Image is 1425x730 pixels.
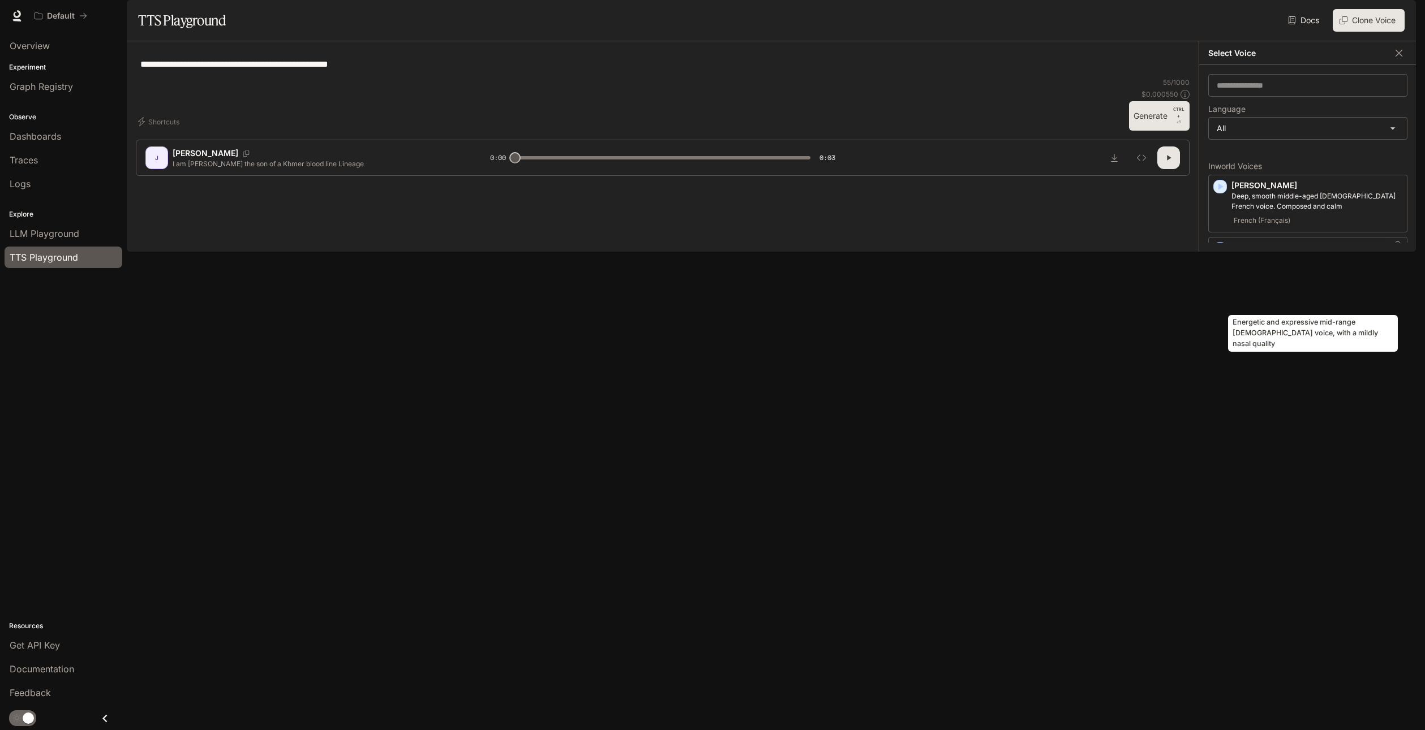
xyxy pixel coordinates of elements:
a: Docs [1286,9,1324,32]
p: [PERSON_NAME] [173,148,238,159]
p: [PERSON_NAME] [1231,180,1402,191]
p: I am [PERSON_NAME] the son of a Khmer blood line Lineage [173,159,463,169]
div: All [1209,118,1407,139]
span: French (Français) [1231,214,1293,227]
p: [PERSON_NAME] [1231,242,1402,253]
span: 0:03 [819,152,835,163]
button: GenerateCTRL +⏎ [1129,101,1190,131]
p: ⏎ [1172,106,1185,126]
button: Copy Voice ID [1391,241,1402,250]
p: $ 0.000550 [1141,89,1178,99]
p: Deep, smooth middle-aged male French voice. Composed and calm [1231,191,1402,211]
button: Inspect [1130,146,1153,169]
button: Download audio [1103,146,1126,169]
p: Language [1208,105,1246,113]
button: All workspaces [29,5,92,27]
h1: TTS Playground [138,9,226,32]
button: Copy Voice ID [238,150,254,157]
p: Inworld Voices [1208,162,1407,170]
button: Shortcuts [136,113,184,131]
span: 0:00 [490,152,506,163]
p: CTRL + [1172,106,1185,119]
button: Clone Voice [1333,9,1405,32]
div: J [148,149,166,167]
div: Energetic and expressive mid-range [DEMOGRAPHIC_DATA] voice, with a mildly nasal quality [1228,315,1398,352]
p: 55 / 1000 [1163,77,1190,87]
p: Default [47,11,75,21]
